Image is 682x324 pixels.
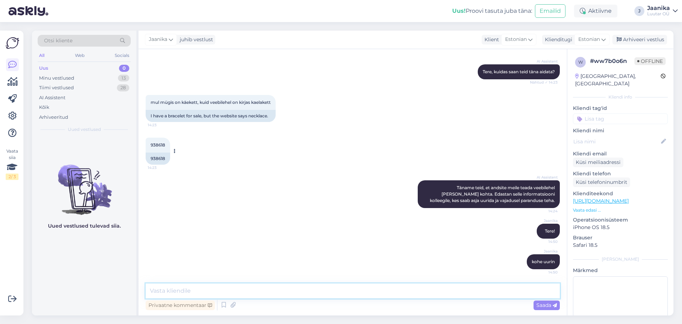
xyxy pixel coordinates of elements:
div: Klient [482,36,499,43]
p: Kliendi tag'id [573,105,668,112]
div: AI Assistent [39,94,65,101]
div: Kõik [39,104,49,111]
span: Täname teid, et andsite meile teada veebilehel [PERSON_NAME] kohta. Edastan selle informatsiooni ... [430,185,556,203]
div: [GEOGRAPHIC_DATA], [GEOGRAPHIC_DATA] [575,73,661,87]
div: Proovi tasuta juba täna: [452,7,532,15]
b: Uus! [452,7,466,14]
div: Kliendi info [573,94,668,100]
a: JaanikaLuutar OÜ [647,5,678,17]
div: 938618 [146,153,170,165]
div: Küsi meiliaadressi [573,158,623,167]
span: 938618 [151,142,165,148]
div: Web [74,51,86,60]
img: Askly Logo [6,36,19,50]
span: 14:50 [531,239,558,244]
span: 14:23 [148,165,174,170]
span: Estonian [505,36,527,43]
div: 13 [118,75,129,82]
span: Offline [634,57,666,65]
span: 14:23 [148,122,174,128]
span: Otsi kliente [44,37,72,44]
div: [PERSON_NAME] [573,256,668,262]
span: Tere, kuidas saan teid täna aidata? [483,69,555,74]
p: Kliendi telefon [573,170,668,177]
div: Tiimi vestlused [39,84,74,91]
span: Nähtud ✓ 14:23 [530,80,558,85]
p: Klienditeekond [573,190,668,197]
p: Kliendi email [573,150,668,158]
button: Emailid [535,4,565,18]
div: Luutar OÜ [647,11,670,17]
img: No chats [32,152,136,216]
div: Klienditugi [542,36,572,43]
span: AI Assistent [531,175,558,180]
p: Brauser [573,234,668,241]
div: Socials [113,51,131,60]
div: I have a bracelet for sale, but the website says necklace. [146,110,276,122]
div: 0 [119,65,129,72]
span: Jaanika [531,249,558,254]
span: Estonian [578,36,600,43]
div: Privaatne kommentaar [146,301,215,310]
p: Safari 18.5 [573,241,668,249]
div: Vaata siia [6,148,18,180]
p: iPhone OS 18.5 [573,224,668,231]
div: Arhiveeri vestlus [612,35,667,44]
p: Uued vestlused tulevad siia. [48,222,121,230]
a: [URL][DOMAIN_NAME] [573,198,629,204]
div: 2 / 3 [6,174,18,180]
div: J [634,6,644,16]
div: Küsi telefoninumbrit [573,177,630,187]
div: Aktiivne [574,5,617,17]
div: 28 [117,84,129,91]
span: Uued vestlused [68,126,101,133]
div: Uus [39,65,48,72]
div: Minu vestlused [39,75,74,82]
p: Kliendi nimi [573,127,668,134]
span: w [578,59,583,65]
span: Jaanika [149,36,167,43]
span: mul mügis on käekett, kuid veebilehel on kirjas kaelakett [151,100,271,105]
span: AI Assistent [531,59,558,64]
span: 14:24 [531,208,558,214]
div: All [38,51,46,60]
p: Operatsioonisüsteem [573,216,668,224]
span: 14:50 [531,270,558,275]
div: # ww7b0o6n [590,57,634,65]
p: Märkmed [573,267,668,274]
input: Lisa tag [573,113,668,124]
div: juhib vestlust [177,36,213,43]
div: Jaanika [647,5,670,11]
input: Lisa nimi [573,138,660,145]
div: Arhiveeritud [39,114,68,121]
p: Vaata edasi ... [573,207,668,213]
span: Jaanika [531,218,558,223]
span: Tere! [545,228,555,234]
span: kohe uurin [532,259,555,264]
span: Saada [536,302,557,308]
